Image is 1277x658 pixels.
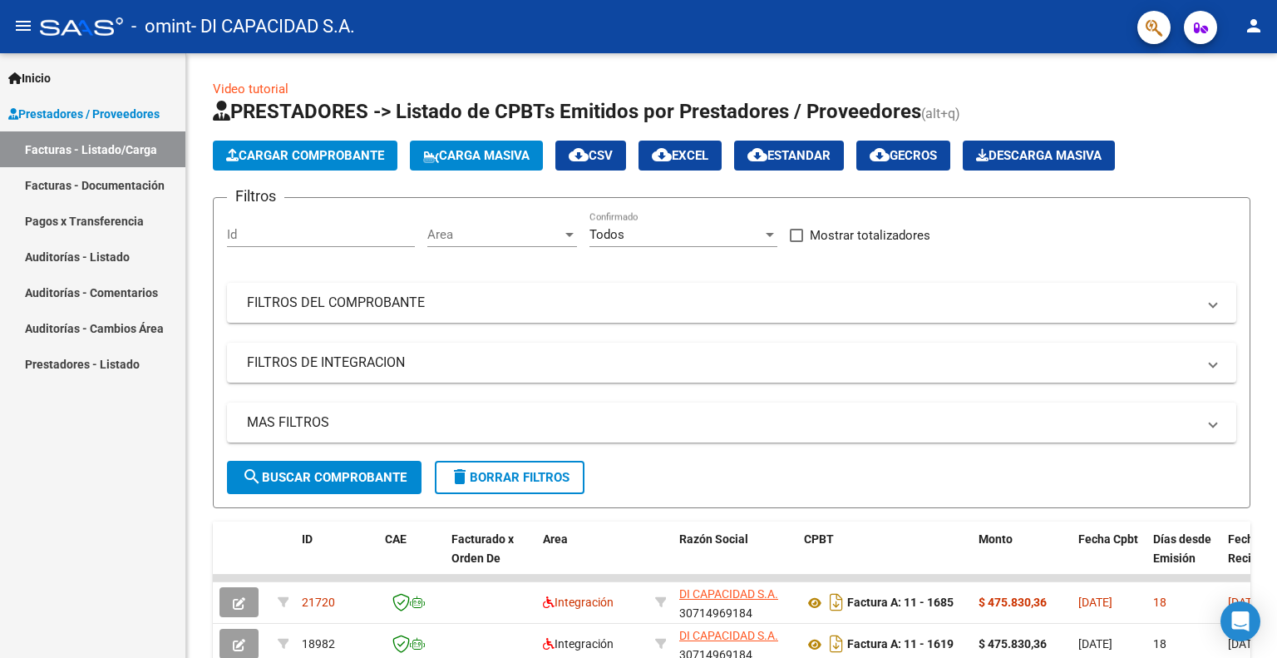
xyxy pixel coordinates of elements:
datatable-header-cell: CPBT [797,522,972,595]
datatable-header-cell: Area [536,522,648,595]
span: DI CAPACIDAD S.A. [679,587,778,601]
span: Prestadores / Proveedores [8,105,160,123]
datatable-header-cell: CAE [378,522,445,595]
span: [DATE] [1078,596,1112,609]
span: [DATE] [1078,637,1112,651]
span: Gecros [870,148,937,163]
app-download-masive: Descarga masiva de comprobantes (adjuntos) [963,141,1115,171]
mat-icon: search [242,467,262,487]
span: Inicio [8,69,51,87]
span: Integración [543,637,614,651]
span: 18 [1153,637,1166,651]
i: Descargar documento [826,589,847,616]
span: 21720 [302,596,335,609]
button: Buscar Comprobante [227,461,422,494]
span: Cargar Comprobante [226,148,384,163]
span: Area [427,227,562,242]
span: [DATE] [1228,596,1262,609]
span: Días desde Emisión [1153,532,1211,565]
button: EXCEL [638,141,722,171]
div: 30714969184 [679,585,791,620]
span: Estandar [747,148,831,163]
button: Carga Masiva [410,141,543,171]
button: Gecros [856,141,950,171]
strong: Factura A: 11 - 1619 [847,638,954,651]
span: PRESTADORES -> Listado de CPBTs Emitidos por Prestadores / Proveedores [213,100,921,123]
span: Fecha Recibido [1228,532,1275,565]
div: Open Intercom Messenger [1220,601,1260,641]
span: Buscar Comprobante [242,470,407,485]
span: 18982 [302,637,335,651]
button: CSV [555,141,626,171]
span: (alt+q) [921,106,960,121]
datatable-header-cell: Facturado x Orden De [445,522,536,595]
span: - DI CAPACIDAD S.A. [191,8,355,45]
mat-expansion-panel-header: FILTROS DE INTEGRACION [227,343,1236,383]
mat-icon: cloud_download [870,145,890,165]
span: EXCEL [652,148,708,163]
mat-panel-title: FILTROS DE INTEGRACION [247,354,1196,372]
button: Estandar [734,141,844,171]
span: [DATE] [1228,637,1262,651]
datatable-header-cell: ID [295,522,378,595]
h3: Filtros [227,185,284,208]
mat-icon: person [1244,16,1264,36]
span: Carga Masiva [423,148,530,163]
a: Video tutorial [213,82,288,96]
button: Cargar Comprobante [213,141,397,171]
span: CSV [569,148,613,163]
mat-panel-title: FILTROS DEL COMPROBANTE [247,294,1196,312]
span: Todos [589,227,624,242]
strong: $ 475.830,36 [979,637,1047,651]
span: CPBT [804,532,834,546]
span: Borrar Filtros [450,470,569,485]
span: 18 [1153,596,1166,609]
mat-icon: delete [450,467,470,487]
span: Area [543,532,568,546]
span: Mostrar totalizadores [810,225,930,245]
mat-icon: cloud_download [569,145,589,165]
span: CAE [385,532,407,546]
button: Descarga Masiva [963,141,1115,171]
strong: $ 475.830,36 [979,596,1047,609]
datatable-header-cell: Días desde Emisión [1146,522,1221,595]
span: ID [302,532,313,546]
mat-expansion-panel-header: FILTROS DEL COMPROBANTE [227,283,1236,323]
span: DI CAPACIDAD S.A. [679,629,778,642]
button: Borrar Filtros [435,461,584,494]
span: Descarga Masiva [976,148,1102,163]
span: Razón Social [679,532,748,546]
mat-expansion-panel-header: MAS FILTROS [227,403,1236,443]
datatable-header-cell: Fecha Cpbt [1072,522,1146,595]
mat-icon: cloud_download [747,145,767,165]
strong: Factura A: 11 - 1685 [847,596,954,610]
mat-panel-title: MAS FILTROS [247,413,1196,432]
span: Facturado x Orden De [451,532,514,565]
datatable-header-cell: Monto [972,522,1072,595]
span: Monto [979,532,1013,546]
datatable-header-cell: Razón Social [673,522,797,595]
span: Fecha Cpbt [1078,532,1138,546]
span: Integración [543,596,614,609]
mat-icon: cloud_download [652,145,672,165]
i: Descargar documento [826,631,847,657]
span: - omint [131,8,191,45]
mat-icon: menu [13,16,33,36]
